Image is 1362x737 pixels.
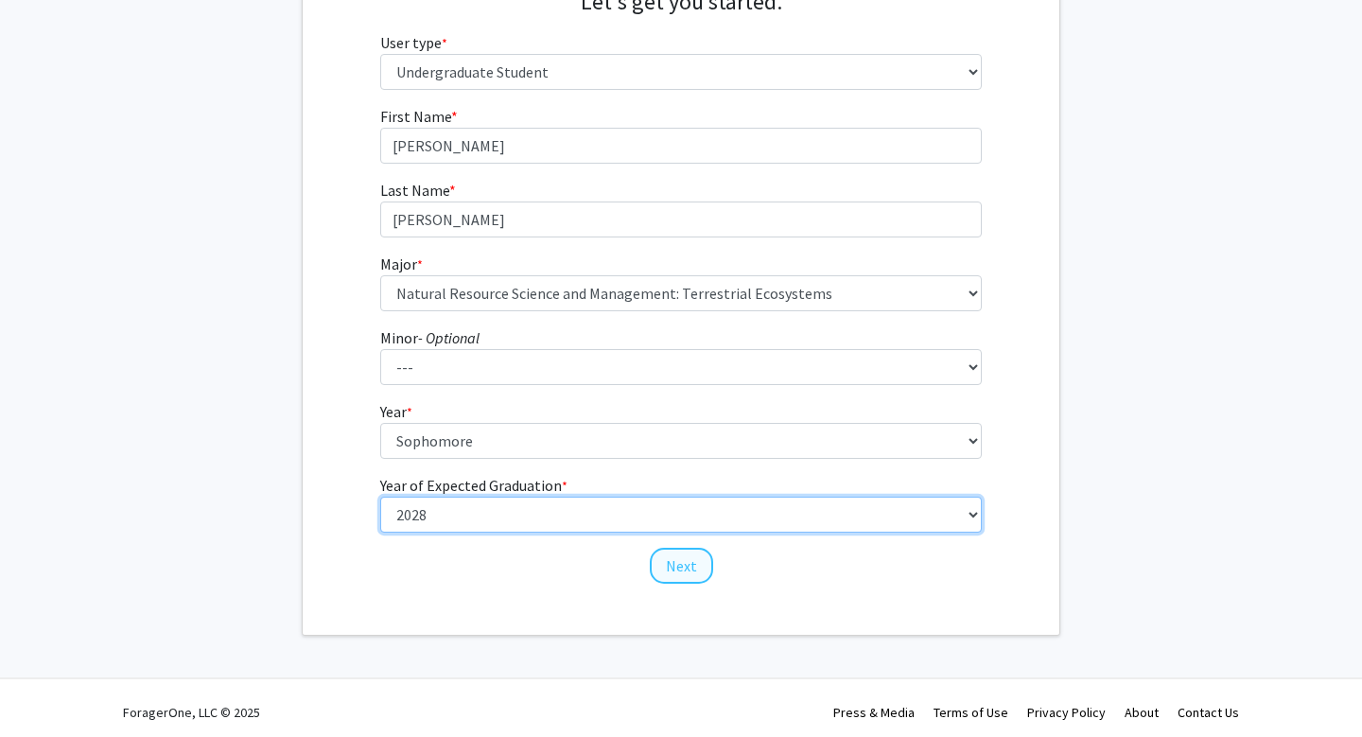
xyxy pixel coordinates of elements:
a: Privacy Policy [1027,704,1106,721]
label: Year of Expected Graduation [380,474,567,497]
span: Last Name [380,181,449,200]
label: User type [380,31,447,54]
label: Major [380,253,423,275]
a: Press & Media [833,704,915,721]
i: - Optional [418,328,480,347]
label: Year [380,400,412,423]
iframe: Chat [14,652,80,723]
label: Minor [380,326,480,349]
span: First Name [380,107,451,126]
button: Next [650,548,713,584]
a: About [1125,704,1159,721]
a: Contact Us [1178,704,1239,721]
a: Terms of Use [934,704,1008,721]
